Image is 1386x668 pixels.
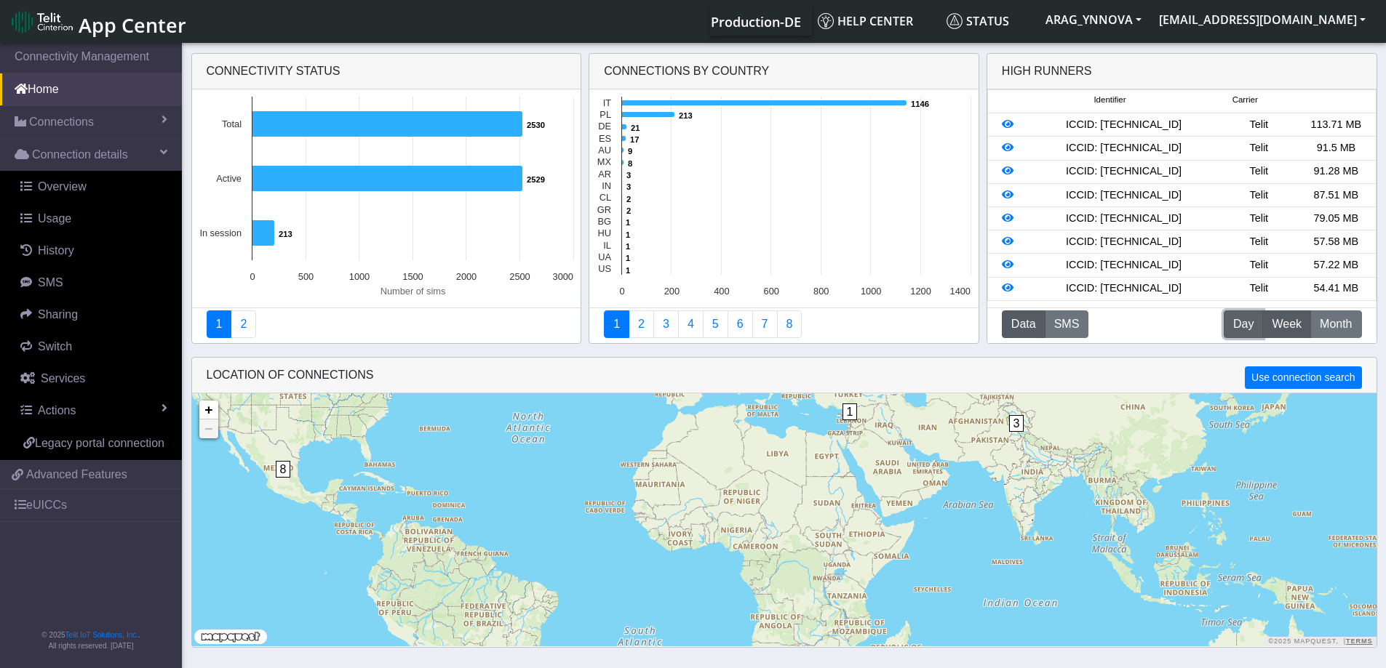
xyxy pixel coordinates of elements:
[1233,315,1254,333] span: Day
[250,271,255,282] text: 0
[599,133,611,144] text: ES
[653,310,679,338] a: Usage per Country
[6,235,182,267] a: History
[1027,234,1220,250] div: ICCID: [TECHNICAL_ID]
[1297,188,1374,204] div: 87.51 MB
[861,286,881,297] text: 1000
[752,310,778,338] a: Zero Session
[65,631,138,639] a: Telit IoT Solutions, Inc.
[276,461,291,478] span: 8
[664,286,680,297] text: 200
[6,171,182,203] a: Overview
[604,310,964,338] nav: Summary paging
[41,372,85,385] span: Services
[626,182,631,191] text: 3
[1094,94,1126,106] span: Identifier
[199,401,218,419] a: Zoom in
[1297,211,1374,227] div: 79.05 MB
[1002,310,1046,338] button: Data
[843,403,858,420] span: 1
[628,147,632,156] text: 9
[626,171,631,180] text: 3
[1220,211,1297,227] div: Telit
[6,267,182,299] a: SMS
[1027,281,1220,297] div: ICCID: [TECHNICAL_ID]
[843,403,857,447] div: 1
[231,310,256,338] a: Deployment status
[711,13,801,31] span: Production-DE
[1320,315,1352,333] span: Month
[1297,234,1374,250] div: 57.58 MB
[598,169,611,180] text: AR
[818,13,913,29] span: Help center
[1027,164,1220,180] div: ICCID: [TECHNICAL_ID]
[1220,140,1297,156] div: Telit
[764,286,779,297] text: 600
[38,212,71,225] span: Usage
[728,310,753,338] a: 14 Days Trend
[714,286,729,297] text: 400
[38,404,76,417] span: Actions
[604,310,629,338] a: Connections By Country
[1245,366,1361,389] button: Use connection search
[600,192,611,203] text: CL
[1297,281,1374,297] div: 54.41 MB
[603,97,612,108] text: IT
[6,203,182,235] a: Usage
[509,271,530,282] text: 2500
[1220,257,1297,273] div: Telit
[777,310,802,338] a: Not Connected for 30 days
[812,7,941,36] a: Help center
[589,54,979,89] div: Connections By Country
[620,286,625,297] text: 0
[32,146,128,164] span: Connection details
[597,204,611,215] text: GR
[1150,7,1374,33] button: [EMAIL_ADDRESS][DOMAIN_NAME]
[6,363,182,395] a: Services
[6,331,182,363] a: Switch
[1002,63,1092,80] div: High Runners
[598,145,611,156] text: AU
[602,180,611,191] text: IN
[598,251,611,262] text: UA
[1220,188,1297,204] div: Telit
[813,286,829,297] text: 800
[629,310,654,338] a: Carrier
[597,156,612,167] text: MX
[1220,164,1297,180] div: Telit
[455,271,476,282] text: 2000
[600,109,612,120] text: PL
[1045,310,1089,338] button: SMS
[216,173,242,184] text: Active
[598,121,611,132] text: DE
[1027,140,1220,156] div: ICCID: [TECHNICAL_ID]
[678,310,704,338] a: Connections By Carrier
[911,286,931,297] text: 1200
[679,111,693,120] text: 213
[598,263,611,274] text: US
[38,276,63,289] span: SMS
[221,118,241,129] text: Total
[1232,94,1258,106] span: Carrier
[1297,140,1374,156] div: 91.5 MB
[941,7,1037,36] a: Status
[950,286,971,297] text: 1400
[626,242,630,251] text: 1
[207,310,232,338] a: Connectivity status
[710,7,800,36] a: Your current platform instance
[12,10,73,33] img: logo-telit-cinterion-gw-new.png
[207,310,567,338] nav: Summary paging
[947,13,963,29] img: status.svg
[1264,637,1376,646] div: ©2025 MapQuest, |
[199,419,218,438] a: Zoom out
[598,216,612,227] text: BG
[527,175,545,184] text: 2529
[1262,310,1311,338] button: Week
[38,180,87,193] span: Overview
[603,240,611,251] text: IL
[598,228,611,238] text: HU
[911,100,929,108] text: 1146
[38,340,72,353] span: Switch
[298,271,313,282] text: 500
[1297,257,1374,273] div: 57.22 MB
